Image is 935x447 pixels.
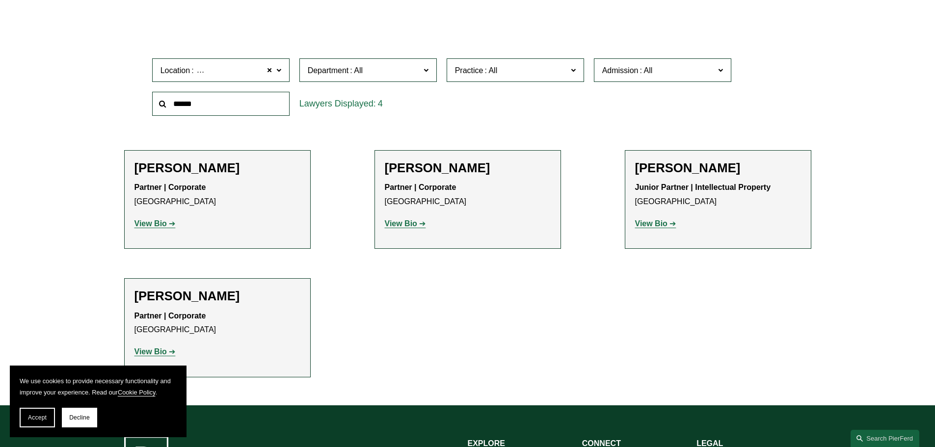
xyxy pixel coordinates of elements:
[134,219,167,228] strong: View Bio
[851,430,919,447] a: Search this site
[635,160,801,176] h2: [PERSON_NAME]
[455,66,483,75] span: Practice
[385,219,417,228] strong: View Bio
[118,389,156,396] a: Cookie Policy
[635,219,676,228] a: View Bio
[385,181,551,209] p: [GEOGRAPHIC_DATA]
[134,347,176,356] a: View Bio
[134,312,206,320] strong: Partner | Corporate
[20,408,55,427] button: Accept
[28,414,47,421] span: Accept
[134,160,300,176] h2: [PERSON_NAME]
[134,183,206,191] strong: Partner | Corporate
[134,181,300,209] p: [GEOGRAPHIC_DATA]
[20,375,177,398] p: We use cookies to provide necessary functionality and improve your experience. Read our .
[134,347,167,356] strong: View Bio
[134,219,176,228] a: View Bio
[69,414,90,421] span: Decline
[308,66,349,75] span: Department
[602,66,639,75] span: Admission
[635,181,801,209] p: [GEOGRAPHIC_DATA]
[134,309,300,338] p: [GEOGRAPHIC_DATA]
[385,183,456,191] strong: Partner | Corporate
[160,66,190,75] span: Location
[10,366,187,437] section: Cookie banner
[385,160,551,176] h2: [PERSON_NAME]
[62,408,97,427] button: Decline
[635,183,771,191] strong: Junior Partner | Intellectual Property
[134,289,300,304] h2: [PERSON_NAME]
[195,64,277,77] span: [GEOGRAPHIC_DATA]
[378,99,383,108] span: 4
[385,219,426,228] a: View Bio
[635,219,668,228] strong: View Bio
